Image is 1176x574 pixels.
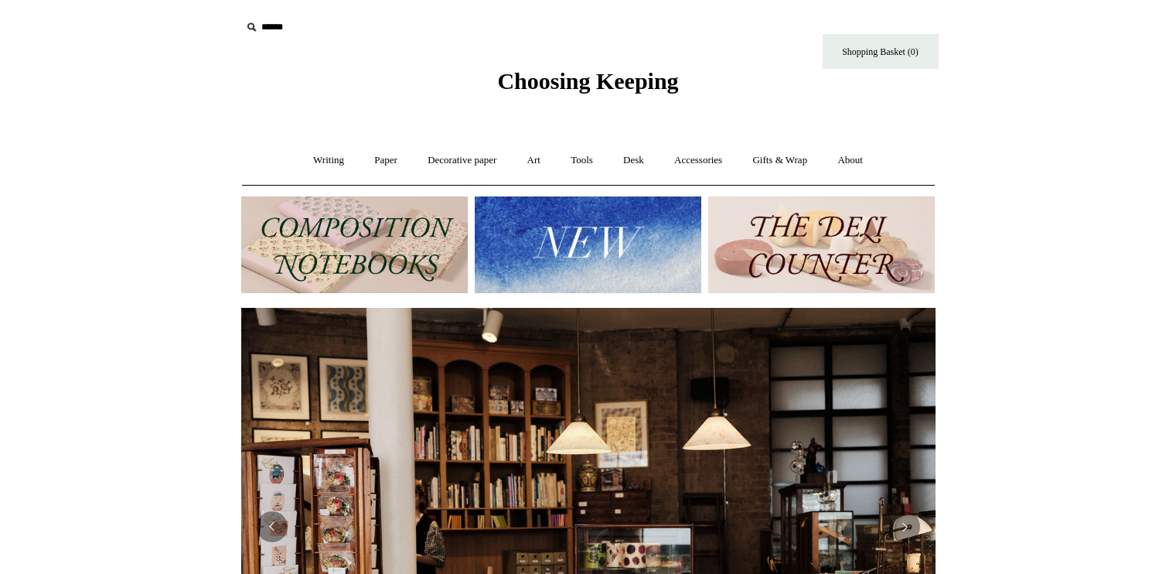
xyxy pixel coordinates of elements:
[708,196,935,293] img: The Deli Counter
[241,196,468,293] img: 202302 Composition ledgers.jpg__PID:69722ee6-fa44-49dd-a067-31375e5d54ec
[738,140,821,181] a: Gifts & Wrap
[889,511,920,542] button: Next
[513,140,554,181] a: Art
[497,68,678,94] span: Choosing Keeping
[823,34,939,69] a: Shopping Basket (0)
[360,140,411,181] a: Paper
[823,140,877,181] a: About
[475,196,701,293] img: New.jpg__PID:f73bdf93-380a-4a35-bcfe-7823039498e1
[257,511,288,542] button: Previous
[660,140,736,181] a: Accessories
[299,140,358,181] a: Writing
[414,140,510,181] a: Decorative paper
[497,80,678,91] a: Choosing Keeping
[609,140,658,181] a: Desk
[557,140,607,181] a: Tools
